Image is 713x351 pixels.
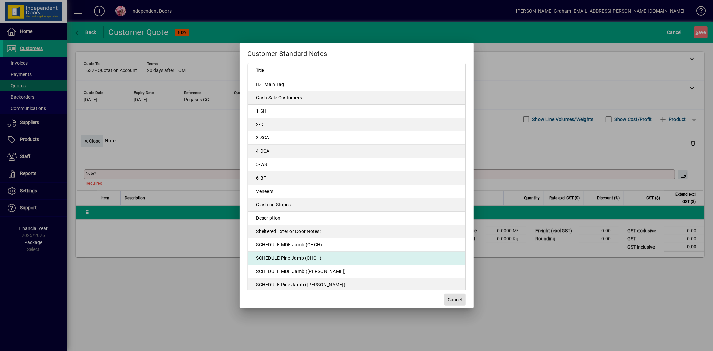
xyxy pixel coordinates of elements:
[248,158,465,171] td: 5-WS
[248,131,465,145] td: 3-SCA
[248,265,465,278] td: SCHEDULE MDF Jamb ([PERSON_NAME])
[248,171,465,185] td: 6-BF
[444,294,466,306] button: Cancel
[248,91,465,105] td: Cash Sale Customers
[248,145,465,158] td: 4-DCA
[248,198,465,212] td: Clashing Stripes
[248,78,465,91] td: ID1 Main Tag
[248,225,465,238] td: Sheltered Exterior Door Notes:
[248,105,465,118] td: 1-SH
[248,118,465,131] td: 2-DH
[448,296,462,303] span: Cancel
[248,252,465,265] td: SCHEDULE Pine Jamb (CHCH)
[240,43,474,62] h2: Customer Standard Notes
[256,67,264,74] span: Title
[248,185,465,198] td: Veneers
[248,278,465,292] td: SCHEDULE Pine Jamb ([PERSON_NAME])
[248,212,465,225] td: Description
[248,238,465,252] td: SCHEDULE MDF Jamb (CHCH)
